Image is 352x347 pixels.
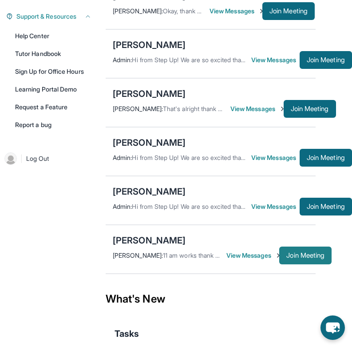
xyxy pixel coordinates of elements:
[113,56,132,64] span: Admin :
[307,57,345,63] span: Join Meeting
[251,56,300,64] span: View Messages
[286,253,324,258] span: Join Meeting
[251,153,300,162] span: View Messages
[10,64,97,80] a: Sign Up for Office Hours
[113,251,163,259] span: [PERSON_NAME] :
[251,202,300,211] span: View Messages
[113,185,186,198] div: [PERSON_NAME]
[10,81,97,97] a: Learning Portal Demo
[279,105,286,112] img: Chevron-Right
[291,106,329,112] span: Join Meeting
[113,154,132,161] span: Admin :
[320,315,345,340] button: chat-button
[1,149,97,168] a: |Log Out
[10,28,97,44] a: Help Center
[113,136,186,149] div: [PERSON_NAME]
[258,8,265,15] img: Chevron-Right
[26,154,49,163] span: Log Out
[115,327,139,340] span: Tasks
[113,39,186,51] div: [PERSON_NAME]
[113,234,186,247] div: [PERSON_NAME]
[20,153,23,164] span: |
[13,12,91,21] button: Support & Resources
[307,204,345,209] span: Join Meeting
[269,8,308,14] span: Join Meeting
[300,51,352,69] button: Join Meeting
[10,46,97,62] a: Tutor Handbook
[16,12,76,21] span: Support & Resources
[10,99,97,115] a: Request a Feature
[113,7,163,15] span: [PERSON_NAME] :
[4,152,17,165] img: user-img
[113,88,186,100] div: [PERSON_NAME]
[163,105,230,112] span: That's alright thank you!
[275,252,282,259] img: Chevron-Right
[210,7,262,16] span: View Messages
[300,198,352,215] button: Join Meeting
[106,279,316,319] div: What's New
[300,149,352,167] button: Join Meeting
[163,7,209,15] span: Okay, thank you!
[10,117,97,133] a: Report a bug
[230,104,284,113] span: View Messages
[262,2,315,20] button: Join Meeting
[226,251,280,260] span: View Messages
[284,100,336,118] button: Join Meeting
[163,251,225,259] span: 11 am works thank you
[113,105,163,112] span: [PERSON_NAME] :
[307,155,345,160] span: Join Meeting
[113,203,132,210] span: Admin :
[279,247,332,264] button: Join Meeting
